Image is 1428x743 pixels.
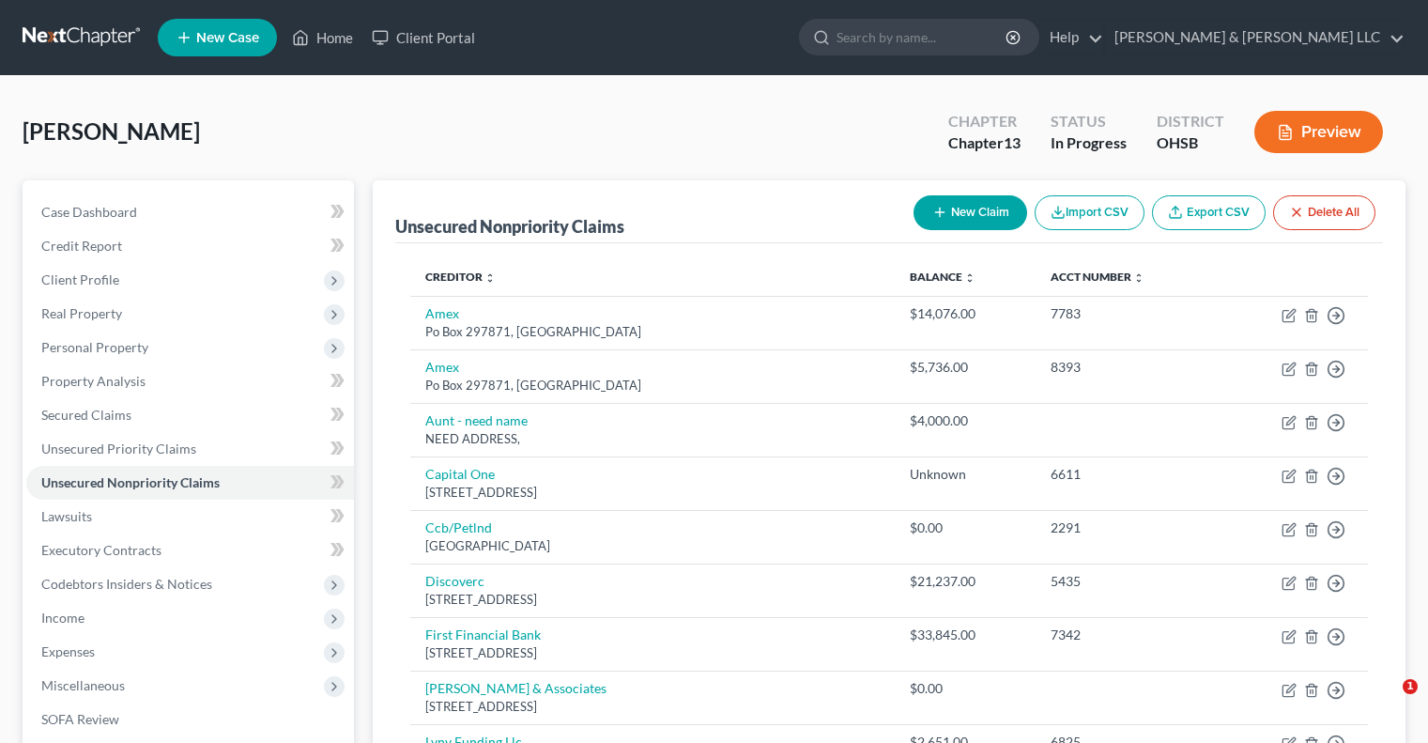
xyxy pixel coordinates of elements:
div: $33,845.00 [910,626,1021,644]
a: Client Portal [362,21,484,54]
div: Chapter [948,132,1021,154]
a: Capital One [425,466,495,482]
span: New Case [196,31,259,45]
span: Lawsuits [41,508,92,524]
span: SOFA Review [41,711,119,727]
a: Help [1040,21,1103,54]
a: Executory Contracts [26,534,354,567]
div: Chapter [948,111,1021,132]
a: First Financial Bank [425,627,541,642]
a: Lawsuits [26,500,354,534]
div: In Progress [1051,132,1127,154]
a: Unsecured Nonpriority Claims [26,466,354,500]
button: Delete All [1273,195,1375,230]
a: Amex [425,359,459,375]
i: unfold_more [964,272,975,284]
div: NEED ADDRESS, [425,430,880,448]
a: Acct Number unfold_more [1051,270,1144,284]
span: Property Analysis [41,373,146,389]
a: Case Dashboard [26,195,354,229]
button: Preview [1254,111,1383,153]
div: Unknown [910,465,1021,484]
span: Client Profile [41,271,119,287]
span: Credit Report [41,238,122,254]
div: Unsecured Nonpriority Claims [395,215,624,238]
div: Po Box 297871, [GEOGRAPHIC_DATA] [425,377,880,395]
span: 1 [1403,679,1418,694]
div: [GEOGRAPHIC_DATA] [425,537,880,555]
div: $21,237.00 [910,572,1021,591]
span: Personal Property [41,339,148,355]
button: Import CSV [1035,195,1144,230]
a: Home [283,21,362,54]
div: 7342 [1051,626,1204,644]
div: 7783 [1051,304,1204,323]
div: 8393 [1051,358,1204,377]
span: Unsecured Priority Claims [41,441,196,457]
span: Case Dashboard [41,204,137,220]
div: Po Box 297871, [GEOGRAPHIC_DATA] [425,323,880,341]
iframe: Intercom live chat [1364,679,1409,724]
div: [STREET_ADDRESS] [425,644,880,662]
div: $14,076.00 [910,304,1021,323]
a: SOFA Review [26,703,354,736]
span: 13 [1004,133,1021,151]
a: Creditor unfold_more [425,270,496,284]
div: OHSB [1157,132,1224,154]
a: Secured Claims [26,398,354,432]
a: Property Analysis [26,364,354,398]
div: [STREET_ADDRESS] [425,591,880,609]
div: [STREET_ADDRESS] [425,698,880,716]
a: Unsecured Priority Claims [26,432,354,466]
a: [PERSON_NAME] & [PERSON_NAME] LLC [1105,21,1405,54]
i: unfold_more [484,272,496,284]
div: $5,736.00 [910,358,1021,377]
span: Income [41,610,84,626]
a: [PERSON_NAME] & Associates [425,680,607,696]
a: Credit Report [26,229,354,263]
span: Codebtors Insiders & Notices [41,576,212,592]
span: Executory Contracts [41,542,161,558]
div: District [1157,111,1224,132]
div: $0.00 [910,519,1021,537]
span: Expenses [41,643,95,659]
a: Export CSV [1152,195,1266,230]
div: 5435 [1051,572,1204,591]
span: Miscellaneous [41,677,125,693]
div: Status [1051,111,1127,132]
input: Search by name... [837,20,1008,54]
a: Aunt - need name [425,412,528,428]
a: Discoverc [425,573,484,589]
div: 2291 [1051,519,1204,537]
a: Ccb/Petlnd [425,519,492,535]
i: unfold_more [1133,272,1144,284]
div: $0.00 [910,679,1021,698]
span: Secured Claims [41,407,131,423]
button: New Claim [914,195,1027,230]
div: 6611 [1051,465,1204,484]
a: Amex [425,305,459,321]
a: Balance unfold_more [910,270,975,284]
span: Real Property [41,305,122,321]
span: Unsecured Nonpriority Claims [41,474,220,490]
span: [PERSON_NAME] [23,117,200,145]
div: $4,000.00 [910,411,1021,430]
div: [STREET_ADDRESS] [425,484,880,502]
